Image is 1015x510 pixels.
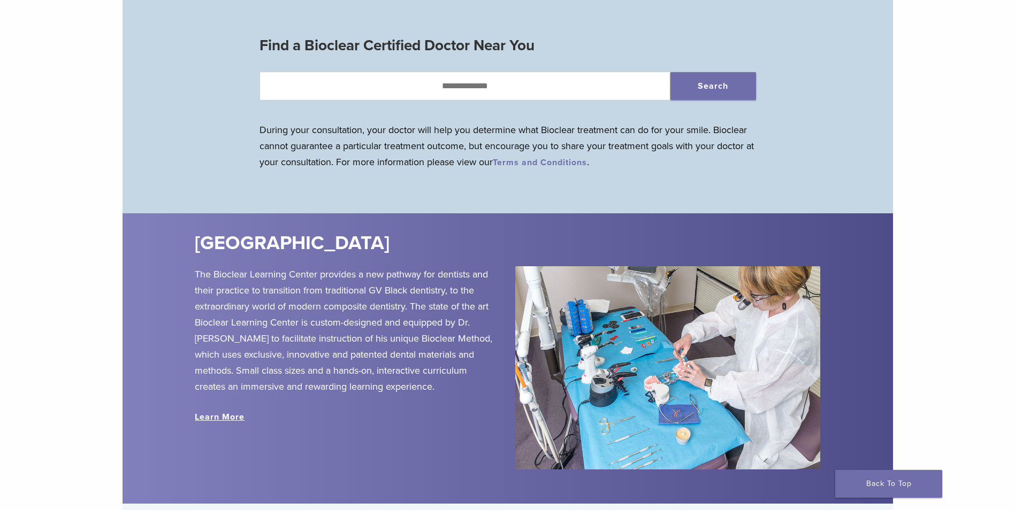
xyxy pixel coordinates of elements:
a: Learn More [195,412,245,422]
a: Back To Top [835,470,942,498]
h3: Find a Bioclear Certified Doctor Near You [260,33,756,58]
p: During your consultation, your doctor will help you determine what Bioclear treatment can do for ... [260,122,756,170]
p: The Bioclear Learning Center provides a new pathway for dentists and their practice to transition... [195,266,499,395]
h2: [GEOGRAPHIC_DATA] [195,230,571,256]
a: Terms and Conditions [493,157,587,168]
button: Search [670,72,756,100]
